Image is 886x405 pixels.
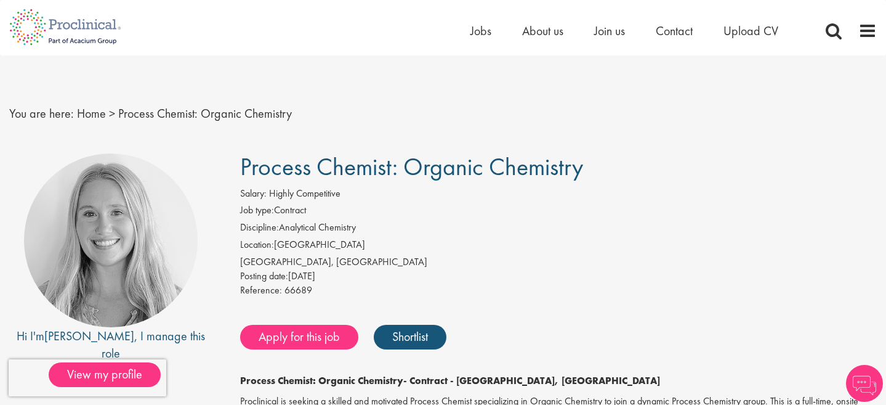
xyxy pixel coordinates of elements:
[240,255,877,269] div: [GEOGRAPHIC_DATA], [GEOGRAPHIC_DATA]
[374,325,446,350] a: Shortlist
[24,153,198,327] img: imeage of recruiter Shannon Briggs
[240,238,877,255] li: [GEOGRAPHIC_DATA]
[846,365,883,402] img: Chatbot
[240,221,877,238] li: Analytical Chemistry
[109,105,115,121] span: >
[240,269,877,284] div: [DATE]
[240,203,274,218] label: Job type:
[240,269,288,282] span: Posting date:
[9,359,166,396] iframe: reCAPTCHA
[240,238,274,252] label: Location:
[44,328,134,344] a: [PERSON_NAME]
[284,284,312,297] span: 66689
[594,23,625,39] a: Join us
[470,23,491,39] a: Jobs
[522,23,563,39] a: About us
[240,284,282,298] label: Reference:
[656,23,693,39] a: Contact
[9,327,212,362] div: Hi I'm , I manage this role
[9,105,74,121] span: You are here:
[269,187,340,200] span: Highly Competitive
[723,23,778,39] a: Upload CV
[403,374,660,387] strong: - Contract - [GEOGRAPHIC_DATA], [GEOGRAPHIC_DATA]
[118,105,292,121] span: Process Chemist: Organic Chemistry
[240,325,358,350] a: Apply for this job
[77,105,106,121] a: breadcrumb link
[240,221,279,235] label: Discipline:
[240,187,267,201] label: Salary:
[240,374,403,387] strong: Process Chemist: Organic Chemistry
[240,203,877,221] li: Contract
[240,151,583,182] span: Process Chemist: Organic Chemistry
